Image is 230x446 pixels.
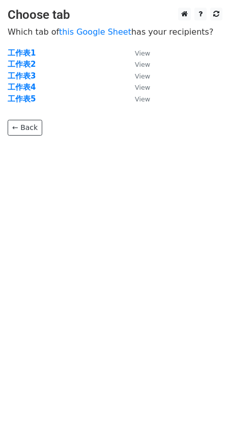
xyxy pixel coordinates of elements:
[59,27,131,37] a: this Google Sheet
[125,83,150,92] a: View
[125,94,150,103] a: View
[135,95,150,103] small: View
[135,84,150,91] small: View
[125,48,150,58] a: View
[8,94,36,103] a: 工作表5
[8,120,42,136] a: ← Back
[135,72,150,80] small: View
[8,8,222,22] h3: Choose tab
[8,60,36,69] a: 工作表2
[8,48,36,58] a: 工作表1
[125,60,150,69] a: View
[8,71,36,81] a: 工作表3
[125,71,150,81] a: View
[135,61,150,68] small: View
[135,49,150,57] small: View
[8,83,36,92] a: 工作表4
[8,27,222,37] p: Which tab of has your recipients?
